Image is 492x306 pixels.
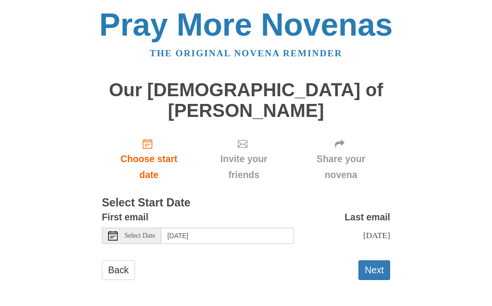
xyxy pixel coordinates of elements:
a: The original novena reminder [150,48,343,58]
a: Choose start date [102,130,196,188]
h3: Select Start Date [102,197,390,209]
span: [DATE] [363,230,390,240]
a: Back [102,260,135,280]
div: Click "Next" to confirm your start date first. [292,130,390,188]
span: Select Date [124,232,155,239]
label: First email [102,209,148,225]
label: Last email [344,209,390,225]
a: Pray More Novenas [99,7,393,42]
span: Share your novena [301,151,381,183]
h1: Our [DEMOGRAPHIC_DATA] of [PERSON_NAME] [102,80,390,121]
div: Click "Next" to confirm your start date first. [196,130,292,188]
span: Invite your friends [206,151,282,183]
span: Choose start date [111,151,186,183]
button: Next [358,260,390,280]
